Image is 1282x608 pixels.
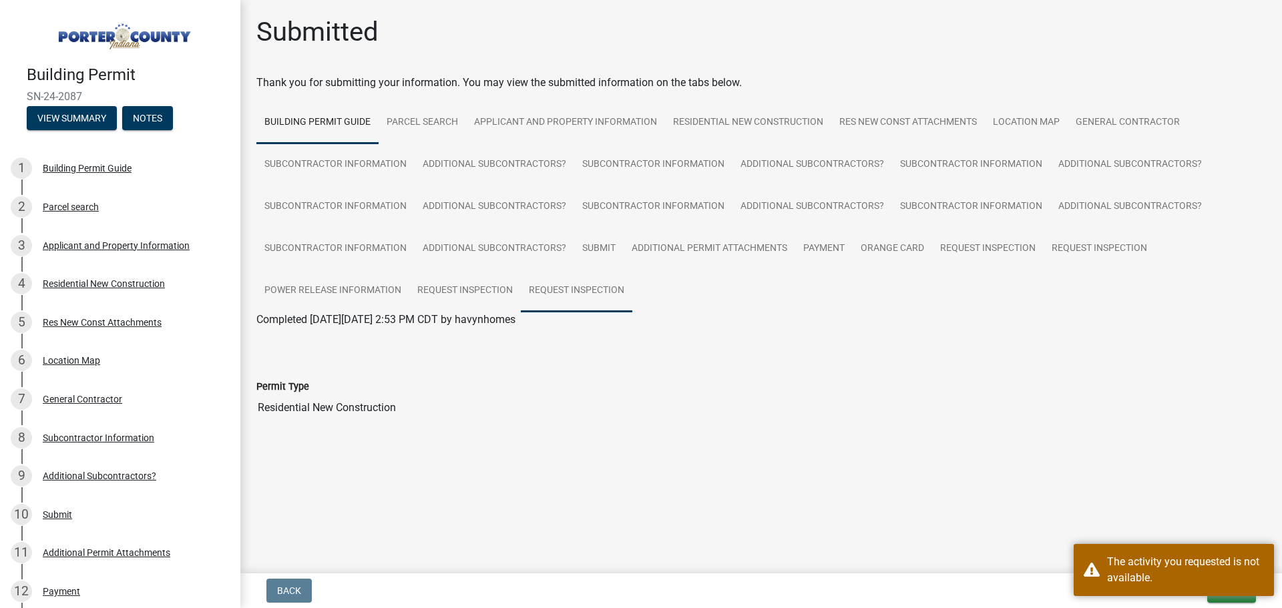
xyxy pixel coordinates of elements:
[43,587,80,596] div: Payment
[1050,186,1210,228] a: Additional Subcontractors?
[574,186,732,228] a: Subcontractor Information
[43,279,165,288] div: Residential New Construction
[11,581,32,602] div: 12
[43,394,122,404] div: General Contractor
[521,270,632,312] a: Request Inspection
[574,228,624,270] a: Submit
[43,241,190,250] div: Applicant and Property Information
[932,228,1044,270] a: Request Inspection
[624,228,795,270] a: Additional Permit Attachments
[256,16,379,48] h1: Submitted
[11,388,32,410] div: 7
[1107,554,1264,586] div: The activity you requested is not available.
[831,101,985,144] a: Res New Const Attachments
[266,579,312,603] button: Back
[11,158,32,179] div: 1
[574,143,732,186] a: Subcontractor Information
[27,106,117,130] button: View Summary
[43,356,100,365] div: Location Map
[27,113,117,124] wm-modal-confirm: Summary
[256,228,415,270] a: Subcontractor Information
[277,585,301,596] span: Back
[27,65,230,85] h4: Building Permit
[11,312,32,333] div: 5
[43,510,72,519] div: Submit
[732,186,892,228] a: Additional Subcontractors?
[11,350,32,371] div: 6
[11,542,32,563] div: 11
[732,143,892,186] a: Additional Subcontractors?
[27,90,214,103] span: SN-24-2087
[466,101,665,144] a: Applicant and Property Information
[43,548,170,557] div: Additional Permit Attachments
[379,101,466,144] a: Parcel search
[11,427,32,448] div: 8
[985,101,1068,144] a: Location Map
[43,318,162,327] div: Res New Const Attachments
[665,101,831,144] a: Residential New Construction
[892,186,1050,228] a: Subcontractor Information
[122,113,173,124] wm-modal-confirm: Notes
[43,202,99,212] div: Parcel search
[11,504,32,525] div: 10
[256,143,415,186] a: Subcontractor Information
[1068,101,1188,144] a: General Contractor
[415,186,574,228] a: Additional Subcontractors?
[1050,143,1210,186] a: Additional Subcontractors?
[415,228,574,270] a: Additional Subcontractors?
[1044,228,1155,270] a: Request Inspection
[43,164,132,173] div: Building Permit Guide
[256,101,379,144] a: Building Permit Guide
[27,14,219,51] img: Porter County, Indiana
[256,75,1266,91] div: Thank you for submitting your information. You may view the submitted information on the tabs below.
[43,471,156,481] div: Additional Subcontractors?
[892,143,1050,186] a: Subcontractor Information
[11,196,32,218] div: 2
[256,313,515,326] span: Completed [DATE][DATE] 2:53 PM CDT by havynhomes
[853,228,932,270] a: Orange Card
[415,143,574,186] a: Additional Subcontractors?
[256,270,409,312] a: Power Release Information
[795,228,853,270] a: Payment
[43,433,154,442] div: Subcontractor Information
[11,273,32,294] div: 4
[11,465,32,487] div: 9
[256,382,309,392] label: Permit Type
[11,235,32,256] div: 3
[122,106,173,130] button: Notes
[256,186,415,228] a: Subcontractor Information
[409,270,521,312] a: Request Inspection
